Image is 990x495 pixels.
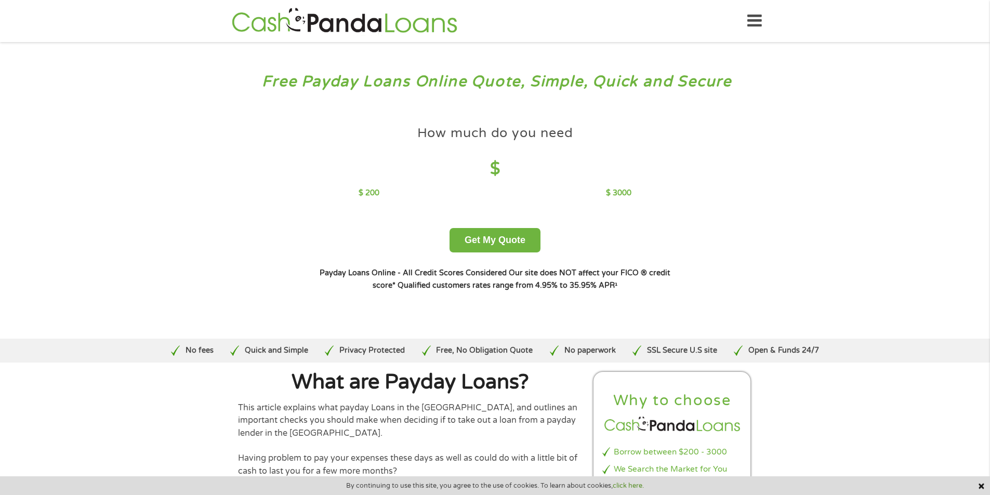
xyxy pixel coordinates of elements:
[339,345,405,356] p: Privacy Protected
[436,345,533,356] p: Free, No Obligation Quote
[602,446,743,458] li: Borrow between $200 - 3000
[238,402,583,439] p: This article explains what payday Loans in the [GEOGRAPHIC_DATA], and outlines an important check...
[245,345,308,356] p: Quick and Simple
[606,188,631,199] p: $ 3000
[359,188,379,199] p: $ 200
[398,281,617,290] strong: Qualified customers rates range from 4.95% to 35.95% APR¹
[602,391,743,410] h2: Why to choose
[320,269,507,277] strong: Payday Loans Online - All Credit Scores Considered
[417,125,573,142] h4: How much do you need
[346,482,644,489] span: By continuing to use this site, you agree to the use of cookies. To learn about cookies,
[30,72,960,91] h3: Free Payday Loans Online Quote, Simple, Quick and Secure
[359,158,631,180] h4: $
[602,463,743,475] li: We Search the Market for You
[748,345,819,356] p: Open & Funds 24/7
[186,345,214,356] p: No fees
[613,481,644,490] a: click here.
[238,452,583,477] p: Having problem to pay your expenses these days as well as could do with a little bit of cash to l...
[238,372,583,393] h1: What are Payday Loans?
[229,6,460,36] img: GetLoanNow Logo
[647,345,717,356] p: SSL Secure U.S site
[373,269,670,290] strong: Our site does NOT affect your FICO ® credit score*
[450,228,540,252] button: Get My Quote
[564,345,616,356] p: No paperwork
